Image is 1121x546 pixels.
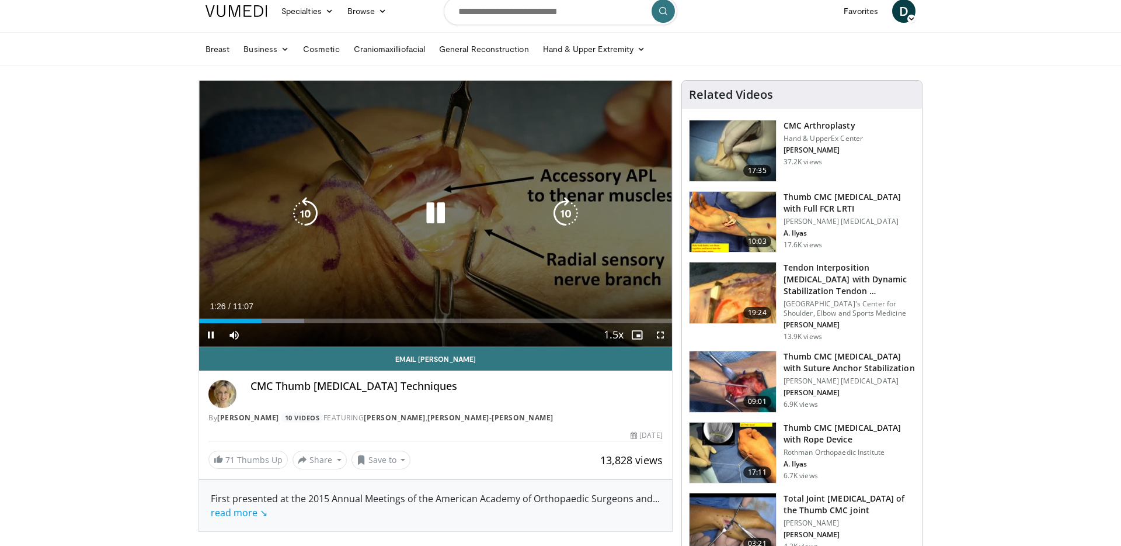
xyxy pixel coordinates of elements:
div: First presented at the 2015 Annual Meetings of the American Academy of Orthopaedic Surgeons and [211,492,660,520]
a: read more ↘ [211,506,267,519]
p: 17.6K views [784,240,822,250]
a: 10:03 Thumb CMC [MEDICAL_DATA] with Full FCR LRTI [PERSON_NAME] [MEDICAL_DATA] A. Ilyas 17.6K views [689,191,915,253]
a: Cosmetic [296,37,347,61]
a: [PERSON_NAME] [217,413,279,423]
p: [PERSON_NAME] [MEDICAL_DATA] [784,376,915,386]
p: [PERSON_NAME] [784,519,915,528]
p: [PERSON_NAME] [784,320,915,330]
span: 19:24 [743,307,771,319]
p: [PERSON_NAME] [MEDICAL_DATA] [784,217,915,226]
span: 1:26 [210,302,225,311]
span: / [228,302,231,311]
p: 6.9K views [784,400,818,409]
a: Breast [199,37,236,61]
a: Hand & Upper Extremity [536,37,653,61]
h4: Related Videos [689,88,773,102]
button: Playback Rate [602,323,625,347]
span: 09:01 [743,396,771,407]
a: General Reconstruction [432,37,536,61]
a: 10 Videos [281,413,323,423]
span: 17:11 [743,466,771,478]
p: [PERSON_NAME] [784,530,915,540]
p: 6.7K views [784,471,818,481]
h3: Thumb CMC [MEDICAL_DATA] with Rope Device [784,422,915,445]
p: [GEOGRAPHIC_DATA]'s Center for Shoulder, Elbow and Sports Medicine [784,299,915,318]
button: Share [293,451,347,469]
h3: Tendon Interposition [MEDICAL_DATA] with Dynamic Stabilization Tendon … [784,262,915,297]
button: Save to [351,451,411,469]
span: 71 [225,454,235,465]
p: Hand & UpperEx Center [784,134,864,143]
button: Fullscreen [649,323,672,347]
a: Craniomaxilliofacial [347,37,432,61]
div: Progress Bar [199,319,672,323]
a: Email [PERSON_NAME] [199,347,672,371]
video-js: Video Player [199,81,672,347]
span: 13,828 views [600,453,663,467]
img: 3dd28f59-120c-44a4-8b3f-33a431ef1eb2.150x105_q85_crop-smart_upscale.jpg [690,423,776,483]
button: Mute [222,323,246,347]
span: 11:07 [233,302,253,311]
p: A. Ilyas [784,459,915,469]
img: 155faa92-facb-4e6b-8eb7-d2d6db7ef378.150x105_q85_crop-smart_upscale.jpg [690,192,776,253]
p: Rothman Orthopaedic Institute [784,448,915,457]
a: Business [236,37,296,61]
button: Enable picture-in-picture mode [625,323,649,347]
img: rosenwasser_basal_joint_1.png.150x105_q85_crop-smart_upscale.jpg [690,262,776,323]
img: Avatar [208,380,236,408]
a: 17:35 CMC Arthroplasty Hand & UpperEx Center [PERSON_NAME] 37.2K views [689,120,915,182]
span: 17:35 [743,165,771,177]
h3: Total Joint [MEDICAL_DATA] of the Thumb CMC joint [784,493,915,516]
h3: Thumb CMC [MEDICAL_DATA] with Suture Anchor Stabilization [784,351,915,374]
a: [PERSON_NAME] [364,413,426,423]
a: 09:01 Thumb CMC [MEDICAL_DATA] with Suture Anchor Stabilization [PERSON_NAME] [MEDICAL_DATA] [PER... [689,351,915,413]
img: VuMedi Logo [206,5,267,17]
p: 13.9K views [784,332,822,341]
p: [PERSON_NAME] [784,388,915,398]
span: 10:03 [743,236,771,247]
button: Pause [199,323,222,347]
p: A. Ilyas [784,229,915,238]
h3: Thumb CMC [MEDICAL_DATA] with Full FCR LRTI [784,191,915,215]
a: 17:11 Thumb CMC [MEDICAL_DATA] with Rope Device Rothman Orthopaedic Institute A. Ilyas 6.7K views [689,422,915,484]
h4: CMC Thumb [MEDICAL_DATA] Techniques [250,380,663,393]
div: By FEATURING , [208,413,663,423]
h3: CMC Arthroplasty [784,120,864,132]
p: 37.2K views [784,157,822,167]
a: 19:24 Tendon Interposition [MEDICAL_DATA] with Dynamic Stabilization Tendon … [GEOGRAPHIC_DATA]'s... [689,262,915,341]
img: 6c4ab8d9-ead7-46ab-bb92-4bf4fe9ee6dd.150x105_q85_crop-smart_upscale.jpg [690,351,776,412]
img: 54618_0000_3.png.150x105_q85_crop-smart_upscale.jpg [690,120,776,181]
p: [PERSON_NAME] [784,146,864,155]
span: ... [211,492,660,519]
div: [DATE] [631,430,662,441]
a: 71 Thumbs Up [208,451,288,469]
a: [PERSON_NAME]-[PERSON_NAME] [427,413,553,423]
